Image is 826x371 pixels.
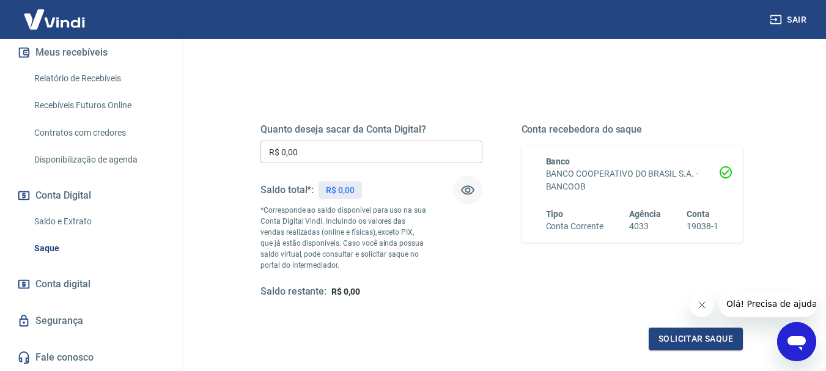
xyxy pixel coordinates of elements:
[326,184,355,197] p: R$ 0,00
[15,271,168,298] a: Conta digital
[687,209,710,219] span: Conta
[331,287,360,296] span: R$ 0,00
[15,182,168,209] button: Conta Digital
[260,205,427,271] p: *Corresponde ao saldo disponível para uso na sua Conta Digital Vindi. Incluindo os valores das ve...
[719,290,816,317] iframe: Mensagem da empresa
[522,123,743,136] h5: Conta recebedora do saque
[29,66,168,91] a: Relatório de Recebíveis
[260,123,482,136] h5: Quanto deseja sacar da Conta Digital?
[687,220,718,233] h6: 19038-1
[260,285,326,298] h5: Saldo restante:
[546,220,603,233] h6: Conta Corrente
[29,236,168,261] a: Saque
[29,209,168,234] a: Saldo e Extrato
[29,120,168,145] a: Contratos com credores
[7,9,103,18] span: Olá! Precisa de ajuda?
[15,307,168,334] a: Segurança
[29,93,168,118] a: Recebíveis Futuros Online
[29,147,168,172] a: Disponibilização de agenda
[767,9,811,31] button: Sair
[629,220,661,233] h6: 4033
[546,209,564,219] span: Tipo
[35,276,90,293] span: Conta digital
[546,167,719,193] h6: BANCO COOPERATIVO DO BRASIL S.A. - BANCOOB
[649,328,743,350] button: Solicitar saque
[15,39,168,66] button: Meus recebíveis
[15,1,94,38] img: Vindi
[546,156,570,166] span: Banco
[690,293,714,317] iframe: Fechar mensagem
[777,322,816,361] iframe: Botão para abrir a janela de mensagens
[260,184,314,196] h5: Saldo total*:
[15,344,168,371] a: Fale conosco
[629,209,661,219] span: Agência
